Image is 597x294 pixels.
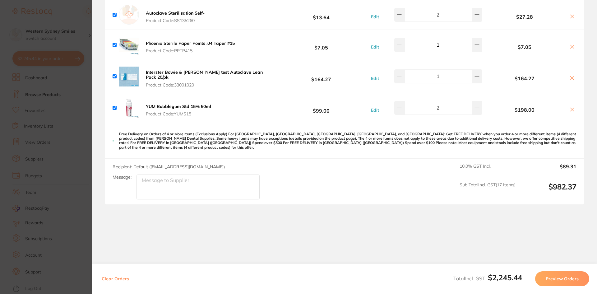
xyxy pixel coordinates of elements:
[453,275,522,282] span: Total Incl. GST
[146,111,211,116] span: Product Code: YUMS15
[146,18,205,23] span: Product Code: SS135260
[146,10,205,16] b: Autoclave Sterilisation Self-
[119,98,139,118] img: cm54M3I5NQ
[144,10,206,23] button: Autoclave Sterilisation Self- Product Code:SS135260
[275,9,368,21] b: $13.64
[146,104,211,109] b: YUM Bubblegum Std 15% 50ml
[521,182,576,199] output: $982.37
[521,164,576,177] output: $89.31
[119,35,139,55] img: dnFnM3AwMA
[484,44,565,50] b: $7.05
[113,164,225,170] span: Recipient: Default ( [EMAIL_ADDRESS][DOMAIN_NAME] )
[369,76,381,81] button: Edit
[535,271,589,286] button: Preview Orders
[144,40,237,54] button: Phoenix Sterile Paper Points .04 Taper #15 Product Code:PPTP415
[369,44,381,50] button: Edit
[275,71,368,82] b: $164.27
[146,40,235,46] b: Phoenix Sterile Paper Points .04 Taper #15
[146,82,273,87] span: Product Code: 33001020
[275,39,368,51] b: $7.05
[484,107,565,113] b: $198.00
[144,104,213,117] button: YUM Bubblegum Std 15% 50ml Product Code:YUMS15
[119,5,139,25] img: empty.jpg
[275,102,368,114] b: $99.00
[484,14,565,20] b: $27.28
[113,175,132,180] label: Message:
[144,69,275,87] button: Interster Bowie & [PERSON_NAME] test Autoclave Lean Pack 20/pk Product Code:33001020
[369,107,381,113] button: Edit
[488,273,522,282] b: $2,245.44
[484,76,565,81] b: $164.27
[460,164,516,177] span: 10.0 % GST Incl.
[119,132,576,150] p: Free Delivery on Orders of 4 or More Items (Exclusions Apply) For [GEOGRAPHIC_DATA], [GEOGRAPHIC_...
[369,14,381,20] button: Edit
[146,48,235,53] span: Product Code: PPTP415
[460,182,516,199] span: Sub Total Incl. GST ( 17 Items)
[146,69,263,80] b: Interster Bowie & [PERSON_NAME] test Autoclave Lean Pack 20/pk
[119,67,139,86] img: aGd2d2hodg
[100,271,131,286] button: Clear Orders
